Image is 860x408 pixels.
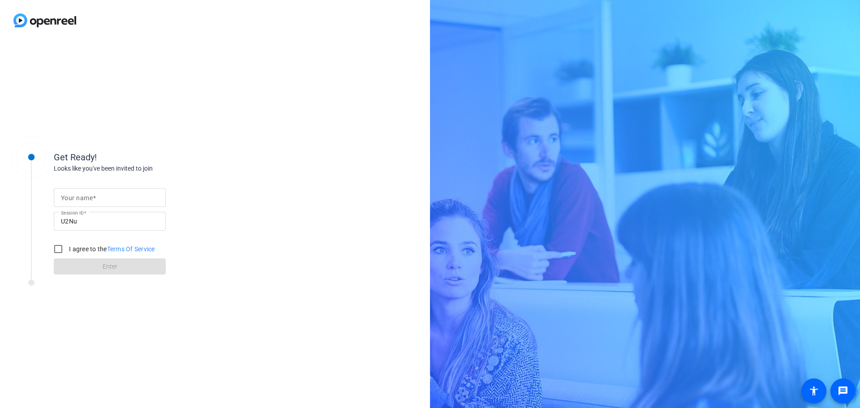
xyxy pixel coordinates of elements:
[808,386,819,396] mat-icon: accessibility
[107,245,155,253] a: Terms Of Service
[67,245,155,253] label: I agree to the
[54,150,233,164] div: Get Ready!
[54,164,233,173] div: Looks like you've been invited to join
[61,210,84,215] mat-label: Session ID
[61,194,93,202] mat-label: Your name
[838,386,848,396] mat-icon: message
